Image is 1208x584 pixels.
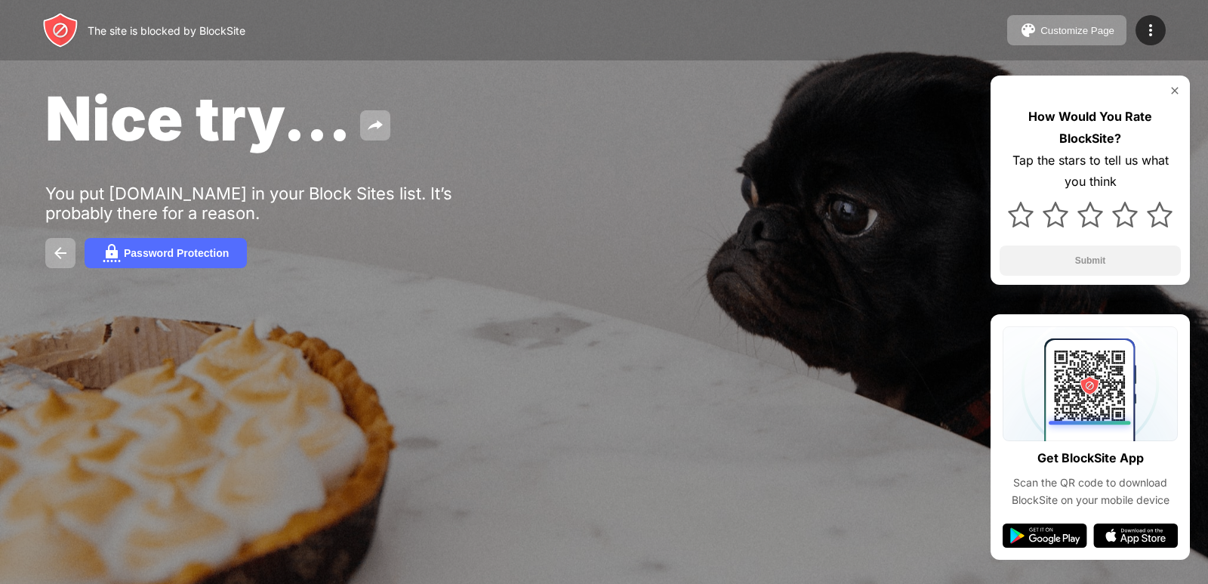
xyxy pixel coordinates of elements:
div: You put [DOMAIN_NAME] in your Block Sites list. It’s probably there for a reason. [45,184,512,223]
button: Password Protection [85,238,247,268]
img: google-play.svg [1003,524,1087,548]
img: star.svg [1147,202,1173,227]
button: Submit [1000,246,1181,276]
div: Get BlockSite App [1037,447,1144,469]
div: How Would You Rate BlockSite? [1000,106,1181,150]
img: rate-us-close.svg [1169,85,1181,97]
img: star.svg [1077,202,1103,227]
img: star.svg [1043,202,1068,227]
button: Customize Page [1007,15,1126,45]
span: Nice try... [45,82,351,155]
img: menu-icon.svg [1142,21,1160,39]
img: app-store.svg [1093,524,1178,548]
img: password.svg [103,244,121,262]
img: share.svg [366,116,384,134]
img: qrcode.svg [1003,326,1178,441]
div: The site is blocked by BlockSite [88,24,245,37]
img: back.svg [51,244,69,262]
img: pallet.svg [1019,21,1037,39]
div: Scan the QR code to download BlockSite on your mobile device [1003,474,1178,508]
div: Customize Page [1040,25,1114,36]
img: star.svg [1008,202,1034,227]
img: star.svg [1112,202,1138,227]
div: Password Protection [124,247,229,259]
img: header-logo.svg [42,12,79,48]
div: Tap the stars to tell us what you think [1000,150,1181,193]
